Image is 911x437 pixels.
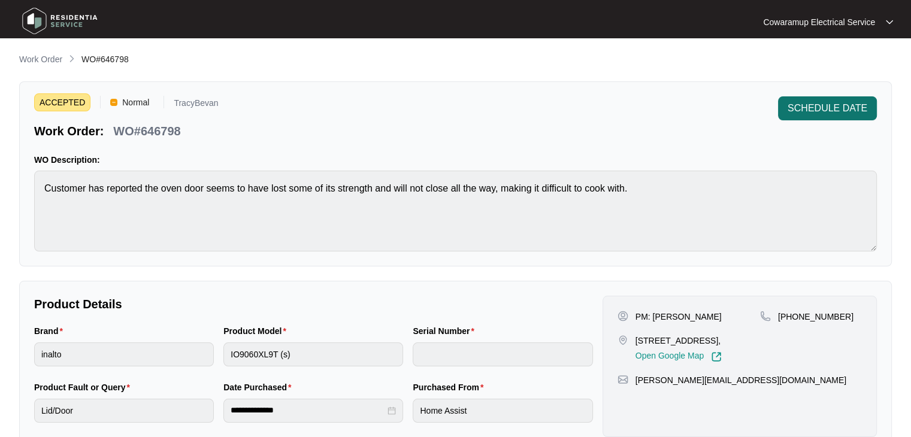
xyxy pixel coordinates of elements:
[778,311,854,323] p: [PHONE_NUMBER]
[778,96,877,120] button: SCHEDULE DATE
[223,325,291,337] label: Product Model
[174,99,218,111] p: TracyBevan
[413,325,479,337] label: Serial Number
[763,16,875,28] p: Cowaramup Electrical Service
[760,311,771,321] img: map-pin
[231,404,385,417] input: Date Purchased
[34,399,214,423] input: Product Fault or Query
[886,19,893,25] img: dropdown arrow
[34,342,214,366] input: Brand
[618,374,628,385] img: map-pin
[117,93,154,111] span: Normal
[34,381,135,393] label: Product Fault or Query
[113,123,180,139] p: WO#646798
[635,374,846,386] p: [PERSON_NAME][EMAIL_ADDRESS][DOMAIN_NAME]
[34,154,877,166] p: WO Description:
[34,171,877,251] textarea: Customer has reported the oven door seems to have lost some of its strength and will not close al...
[17,53,65,66] a: Work Order
[34,325,68,337] label: Brand
[635,335,722,347] p: [STREET_ADDRESS],
[711,351,722,362] img: Link-External
[413,399,592,423] input: Purchased From
[34,93,90,111] span: ACCEPTED
[413,381,488,393] label: Purchased From
[413,342,592,366] input: Serial Number
[223,342,403,366] input: Product Model
[788,101,867,116] span: SCHEDULE DATE
[34,123,104,139] p: Work Order:
[635,311,722,323] p: PM: [PERSON_NAME]
[18,3,102,39] img: residentia service logo
[81,54,129,64] span: WO#646798
[618,335,628,345] img: map-pin
[67,54,77,63] img: chevron-right
[110,99,117,106] img: Vercel Logo
[223,381,296,393] label: Date Purchased
[618,311,628,321] img: user-pin
[34,296,593,312] p: Product Details
[635,351,722,362] a: Open Google Map
[19,53,62,65] p: Work Order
